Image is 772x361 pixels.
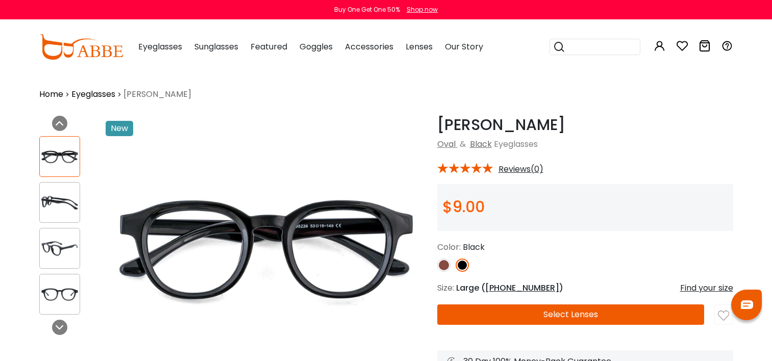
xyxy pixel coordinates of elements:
img: like [718,310,729,321]
span: Our Story [445,41,483,53]
span: & [458,138,468,150]
img: Dotti Black Acetate Eyeglasses , UniversalBridgeFit Frames from ABBE Glasses [40,285,80,304]
a: Home [39,88,63,100]
h1: [PERSON_NAME] [437,116,733,134]
span: Color: [437,241,461,253]
span: [PERSON_NAME] [123,88,191,100]
img: Dotti Black Acetate Eyeglasses , UniversalBridgeFit Frames from ABBE Glasses [40,147,80,167]
span: Goggles [300,41,333,53]
span: Size: [437,282,454,294]
div: Find your size [680,282,733,294]
span: Lenses [406,41,433,53]
span: $9.00 [442,196,485,218]
span: Sunglasses [194,41,238,53]
span: Black [463,241,485,253]
a: Black [470,138,492,150]
img: Dotti Black Acetate Eyeglasses , UniversalBridgeFit Frames from ABBE Glasses [40,193,80,213]
button: Select Lenses [437,304,705,325]
div: New [106,121,133,136]
span: Accessories [345,41,393,53]
div: Shop now [407,5,438,14]
img: Dotti Black Acetate Eyeglasses , UniversalBridgeFit Frames from ABBE Glasses [40,239,80,259]
span: Reviews(0) [499,165,543,174]
img: abbeglasses.com [39,34,123,60]
span: Large ( ) [456,282,563,294]
a: Oval [437,138,456,150]
img: chat [741,300,753,309]
span: Eyeglasses [138,41,182,53]
a: Shop now [402,5,438,14]
span: [PHONE_NUMBER] [485,282,559,294]
span: Featured [251,41,287,53]
div: Buy One Get One 50% [334,5,400,14]
span: Eyeglasses [494,138,538,150]
a: Eyeglasses [71,88,115,100]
